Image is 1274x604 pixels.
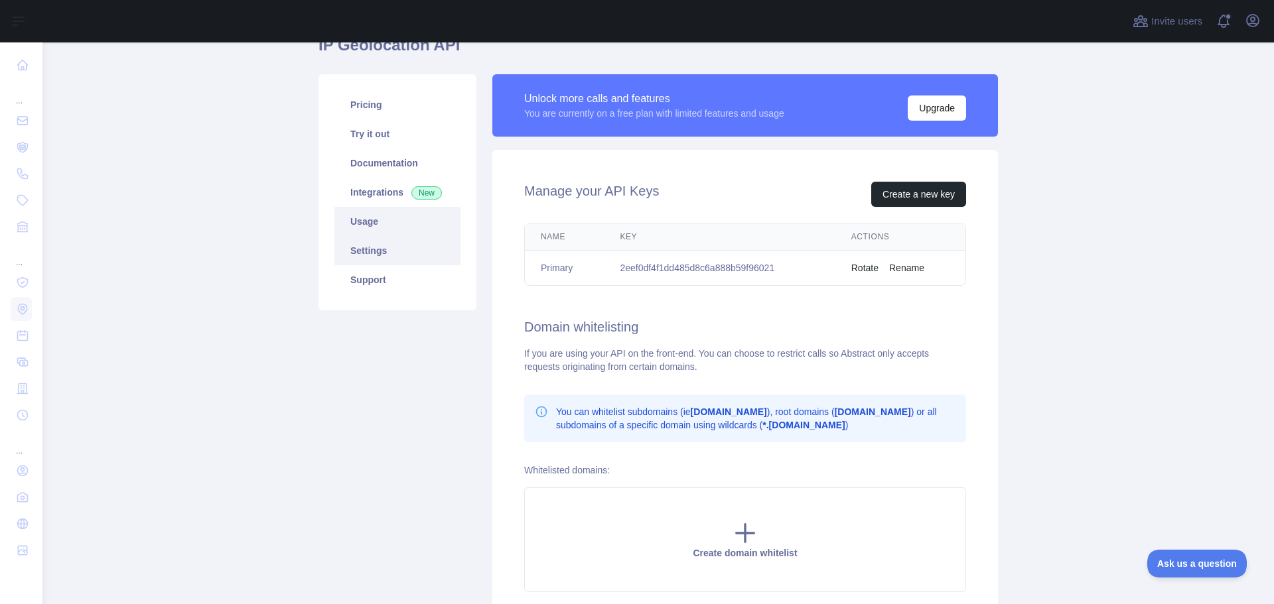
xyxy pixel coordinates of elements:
[524,91,784,107] div: Unlock more calls and features
[411,186,442,200] span: New
[762,420,845,430] b: *.[DOMAIN_NAME]
[556,405,955,432] p: You can whitelist subdomains (ie ), root domains ( ) or all subdomains of a specific domain using...
[1147,550,1247,577] iframe: Toggle Customer Support
[851,261,879,274] button: Rotate
[524,182,659,207] h2: Manage your API Keys
[334,90,460,119] a: Pricing
[11,430,32,456] div: ...
[318,34,998,66] h1: IP Geolocation API
[604,223,835,251] th: Key
[524,107,784,120] div: You are currently on a free plan with limited features and usage
[889,261,924,274] button: Rename
[691,406,767,417] b: [DOMAIN_NAME]
[693,548,797,558] span: Create domain whitelist
[1151,14,1202,29] span: Invite users
[11,241,32,268] div: ...
[525,223,604,251] th: Name
[334,236,460,265] a: Settings
[908,95,966,121] button: Upgrade
[835,223,965,251] th: Actions
[524,347,966,373] div: If you are using your API on the front-end. You can choose to restrict calls so Abstract only acc...
[871,182,966,207] button: Create a new key
[334,265,460,294] a: Support
[525,251,604,286] td: Primary
[11,80,32,106] div: ...
[524,465,610,475] label: Whitelisted domains:
[604,251,835,286] td: 2eef0df4f1dd485d8c6a888b59f96021
[334,119,460,149] a: Try it out
[524,318,966,336] h2: Domain whitelisting
[1130,11,1205,32] button: Invite users
[334,149,460,178] a: Documentation
[334,178,460,207] a: Integrations New
[835,406,911,417] b: [DOMAIN_NAME]
[334,207,460,236] a: Usage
